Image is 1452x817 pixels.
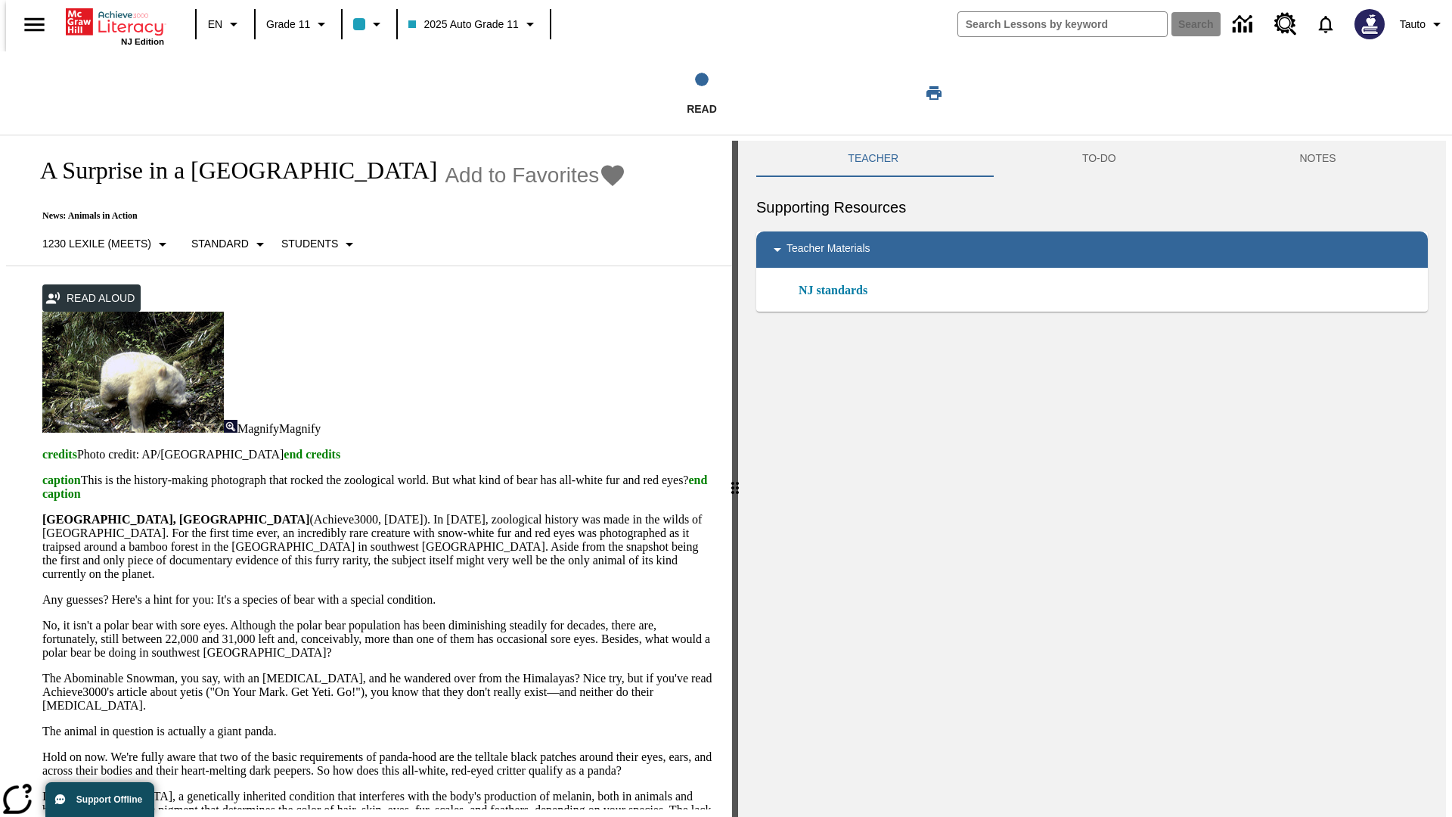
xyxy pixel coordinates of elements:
[260,11,337,38] button: Grade: Grade 11, Select a grade
[42,474,81,486] span: caption
[266,17,310,33] span: Grade 11
[732,141,738,817] div: Press Enter or Spacebar and then press right and left arrow keys to move the slider
[42,448,714,461] p: Photo credit: AP/[GEOGRAPHIC_DATA]
[24,157,437,185] h1: A Surprise in a [GEOGRAPHIC_DATA]
[201,11,250,38] button: Language: EN, Select a language
[42,474,714,501] p: This is the history-making photograph that rocked the zoological world. But what kind of bear has...
[738,141,1446,817] div: activity
[42,513,309,526] strong: [GEOGRAPHIC_DATA], [GEOGRAPHIC_DATA]
[275,231,365,258] button: Select Student
[121,37,164,46] span: NJ Edition
[958,12,1167,36] input: search field
[42,448,77,461] span: credits
[402,11,544,38] button: Class: 2025 Auto Grade 11, Select your class
[42,619,714,660] p: No, it isn't a polar bear with sore eyes. Although the polar bear population has been diminishing...
[1265,4,1306,45] a: Resource Center, Will open in new tab
[1400,17,1426,33] span: Tauto
[1354,9,1385,39] img: Avatar
[445,163,599,188] span: Add to Favorites
[1394,11,1452,38] button: Profile/Settings
[910,79,958,107] button: Print
[42,672,714,713] p: The Abominable Snowman, you say, with an [MEDICAL_DATA], and he wandered over from the Himalayas?...
[42,750,714,778] p: Hold on now. We're fully aware that two of the basic requirements of panda-hood are the telltale ...
[279,422,321,435] span: Magnify
[24,210,626,222] p: News: Animals in Action
[224,420,237,433] img: Magnify
[6,141,732,809] div: reading
[786,241,870,259] p: Teacher Materials
[36,231,178,258] button: Select Lexile, 1230 Lexile (Meets)
[191,236,249,252] p: Standard
[42,725,714,738] p: The animal in question is actually a giant panda.
[687,103,717,115] span: Read
[991,141,1208,177] button: TO-DO
[45,782,154,817] button: Support Offline
[756,231,1428,268] div: Teacher Materials
[284,448,340,461] span: end credits
[756,141,1428,177] div: Instructional Panel Tabs
[347,11,392,38] button: Class color is light blue. Change class color
[1224,4,1265,45] a: Data Center
[445,162,626,188] button: Add to Favorites - A Surprise in a Bamboo Forest
[42,513,714,581] p: (Achieve3000, [DATE]). In [DATE], zoological history was made in the wilds of [GEOGRAPHIC_DATA]. ...
[185,231,275,258] button: Scaffolds, Standard
[208,17,222,33] span: EN
[756,195,1428,219] h6: Supporting Resources
[42,312,224,433] img: albino pandas in China are sometimes mistaken for polar bears
[12,2,57,47] button: Open side menu
[76,794,142,805] span: Support Offline
[1306,5,1345,44] a: Notifications
[1208,141,1428,177] button: NOTES
[42,236,151,252] p: 1230 Lexile (Meets)
[408,17,518,33] span: 2025 Auto Grade 11
[237,422,279,435] span: Magnify
[281,236,338,252] p: Students
[1345,5,1394,44] button: Select a new avatar
[42,593,714,607] p: Any guesses? Here's a hint for you: It's a species of bear with a special condition.
[506,51,898,135] button: Read step 1 of 1
[756,141,991,177] button: Teacher
[799,281,876,300] a: NJ standards
[42,284,141,312] button: Read Aloud
[42,474,707,500] span: end caption
[66,5,164,46] div: Home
